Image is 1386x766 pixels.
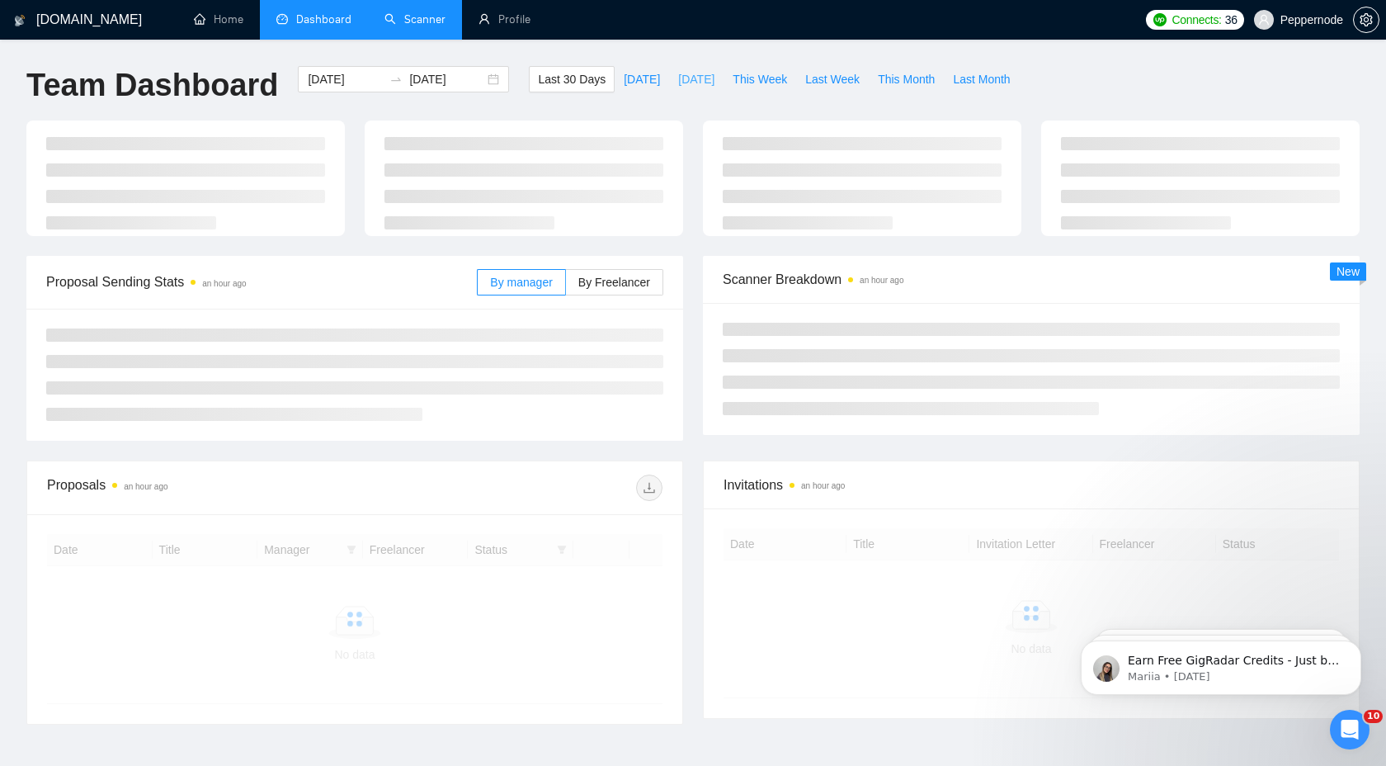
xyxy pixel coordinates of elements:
input: Start date [308,70,383,88]
button: This Week [724,66,796,92]
time: an hour ago [801,481,845,490]
button: Last Month [944,66,1019,92]
span: dashboard [276,13,288,25]
span: [DATE] [678,70,714,88]
a: setting [1353,13,1379,26]
time: an hour ago [124,482,167,491]
button: setting [1353,7,1379,33]
button: [DATE] [669,66,724,92]
span: This Month [878,70,935,88]
button: This Month [869,66,944,92]
button: Last Week [796,66,869,92]
span: Connects: [1171,11,1221,29]
span: This Week [733,70,787,88]
button: Last 30 Days [529,66,615,92]
span: swap-right [389,73,403,86]
span: user [1258,14,1270,26]
span: Proposal Sending Stats [46,272,477,292]
span: 10 [1364,710,1383,723]
a: homeHome [194,12,243,26]
h1: Team Dashboard [26,66,278,105]
span: [DATE] [624,70,660,88]
span: Invitations [724,475,1339,495]
img: logo [14,7,26,34]
span: Dashboard [296,12,351,26]
a: userProfile [478,12,530,26]
span: Last 30 Days [538,70,606,88]
iframe: Intercom notifications message [1056,606,1386,721]
input: End date [409,70,484,88]
a: searchScanner [384,12,445,26]
span: New [1336,265,1360,278]
span: to [389,73,403,86]
span: 36 [1225,11,1237,29]
img: upwork-logo.png [1153,13,1167,26]
time: an hour ago [202,279,246,288]
span: setting [1354,13,1379,26]
time: an hour ago [860,276,903,285]
span: Scanner Breakdown [723,269,1340,290]
span: Last Week [805,70,860,88]
span: Last Month [953,70,1010,88]
iframe: Intercom live chat [1330,710,1369,749]
button: [DATE] [615,66,669,92]
span: By Freelancer [578,276,650,289]
div: Proposals [47,475,355,501]
span: By manager [490,276,552,289]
